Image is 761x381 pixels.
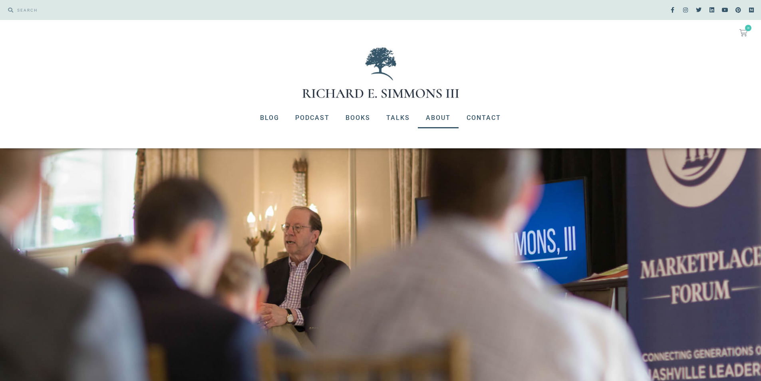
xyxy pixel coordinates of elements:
a: Talks [378,108,418,128]
a: About [418,108,459,128]
a: Blog [252,108,287,128]
a: Books [338,108,378,128]
input: SEARCH [13,4,377,16]
a: Podcast [287,108,338,128]
a: 0 [730,24,757,42]
span: 0 [745,25,751,31]
a: Contact [459,108,509,128]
